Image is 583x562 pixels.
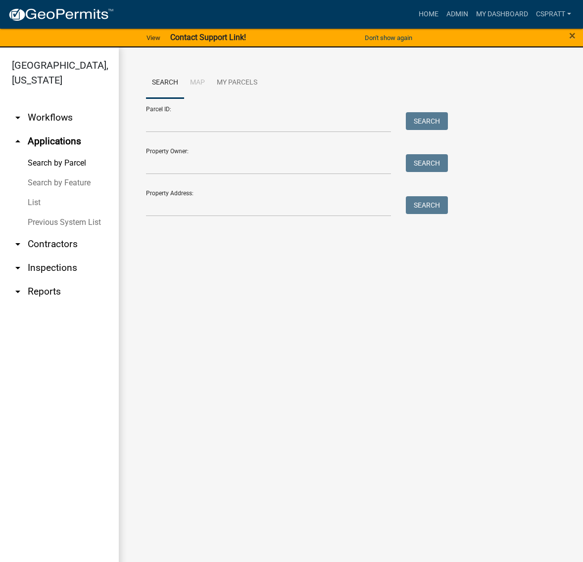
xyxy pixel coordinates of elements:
button: Search [406,112,448,130]
button: Don't show again [361,30,416,46]
i: arrow_drop_down [12,262,24,274]
i: arrow_drop_up [12,135,24,147]
a: View [143,30,164,46]
span: × [569,29,576,43]
button: Search [406,196,448,214]
a: Admin [442,5,472,24]
i: arrow_drop_down [12,238,24,250]
i: arrow_drop_down [12,112,24,124]
a: Home [415,5,442,24]
button: Close [569,30,576,42]
a: My Dashboard [472,5,532,24]
button: Search [406,154,448,172]
strong: Contact Support Link! [170,33,246,42]
a: My Parcels [211,67,263,99]
a: Search [146,67,184,99]
i: arrow_drop_down [12,286,24,298]
a: cspratt [532,5,575,24]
